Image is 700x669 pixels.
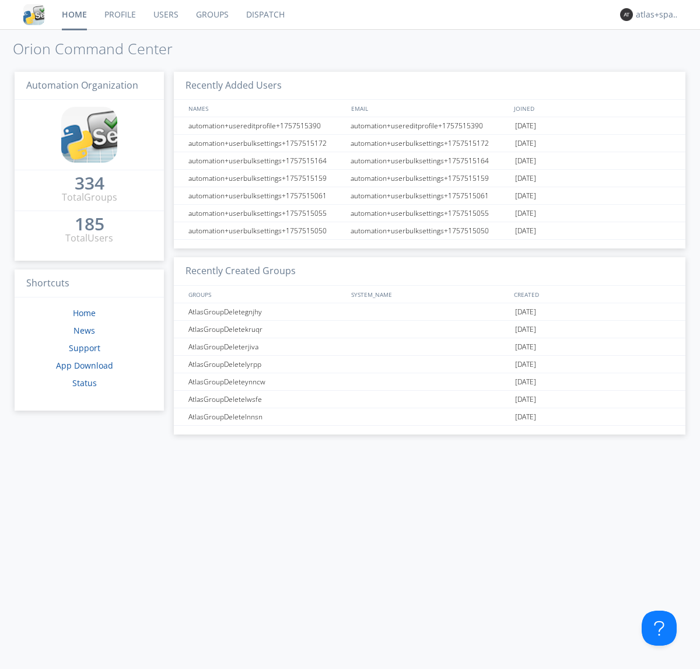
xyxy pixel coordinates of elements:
[26,79,138,92] span: Automation Organization
[185,321,347,338] div: AtlasGroupDeletekruqr
[515,303,536,321] span: [DATE]
[185,408,347,425] div: AtlasGroupDeletelnnsn
[65,232,113,245] div: Total Users
[72,377,97,388] a: Status
[185,338,347,355] div: AtlasGroupDeleterjiva
[348,187,512,204] div: automation+userbulksettings+1757515061
[174,72,685,100] h3: Recently Added Users
[636,9,680,20] div: atlas+spanish0002
[174,170,685,187] a: automation+userbulksettings+1757515159automation+userbulksettings+1757515159[DATE]
[174,321,685,338] a: AtlasGroupDeletekruqr[DATE]
[515,205,536,222] span: [DATE]
[75,218,104,232] a: 185
[348,286,511,303] div: SYSTEM_NAME
[73,307,96,318] a: Home
[174,391,685,408] a: AtlasGroupDeletelwsfe[DATE]
[515,391,536,408] span: [DATE]
[515,152,536,170] span: [DATE]
[348,117,512,134] div: automation+usereditprofile+1757515390
[348,170,512,187] div: automation+userbulksettings+1757515159
[174,152,685,170] a: automation+userbulksettings+1757515164automation+userbulksettings+1757515164[DATE]
[515,408,536,426] span: [DATE]
[62,191,117,204] div: Total Groups
[174,408,685,426] a: AtlasGroupDeletelnnsn[DATE]
[75,177,104,189] div: 334
[185,356,347,373] div: AtlasGroupDeletelyrpp
[348,100,511,117] div: EMAIL
[348,152,512,169] div: automation+userbulksettings+1757515164
[174,117,685,135] a: automation+usereditprofile+1757515390automation+usereditprofile+1757515390[DATE]
[515,373,536,391] span: [DATE]
[174,338,685,356] a: AtlasGroupDeleterjiva[DATE]
[185,391,347,408] div: AtlasGroupDeletelwsfe
[515,135,536,152] span: [DATE]
[69,342,100,353] a: Support
[511,100,674,117] div: JOINED
[515,187,536,205] span: [DATE]
[348,135,512,152] div: automation+userbulksettings+1757515172
[174,135,685,152] a: automation+userbulksettings+1757515172automation+userbulksettings+1757515172[DATE]
[174,222,685,240] a: automation+userbulksettings+1757515050automation+userbulksettings+1757515050[DATE]
[515,222,536,240] span: [DATE]
[75,177,104,191] a: 334
[515,170,536,187] span: [DATE]
[73,325,95,336] a: News
[185,286,345,303] div: GROUPS
[185,170,347,187] div: automation+userbulksettings+1757515159
[185,222,347,239] div: automation+userbulksettings+1757515050
[642,611,677,646] iframe: Toggle Customer Support
[620,8,633,21] img: 373638.png
[185,205,347,222] div: automation+userbulksettings+1757515055
[75,218,104,230] div: 185
[56,360,113,371] a: App Download
[174,205,685,222] a: automation+userbulksettings+1757515055automation+userbulksettings+1757515055[DATE]
[348,222,512,239] div: automation+userbulksettings+1757515050
[515,356,536,373] span: [DATE]
[174,187,685,205] a: automation+userbulksettings+1757515061automation+userbulksettings+1757515061[DATE]
[515,117,536,135] span: [DATE]
[511,286,674,303] div: CREATED
[15,269,164,298] h3: Shortcuts
[174,303,685,321] a: AtlasGroupDeletegnjhy[DATE]
[185,100,345,117] div: NAMES
[174,356,685,373] a: AtlasGroupDeletelyrpp[DATE]
[348,205,512,222] div: automation+userbulksettings+1757515055
[185,187,347,204] div: automation+userbulksettings+1757515061
[174,257,685,286] h3: Recently Created Groups
[185,373,347,390] div: AtlasGroupDeleteynncw
[185,117,347,134] div: automation+usereditprofile+1757515390
[174,373,685,391] a: AtlasGroupDeleteynncw[DATE]
[185,303,347,320] div: AtlasGroupDeletegnjhy
[515,321,536,338] span: [DATE]
[185,152,347,169] div: automation+userbulksettings+1757515164
[23,4,44,25] img: cddb5a64eb264b2086981ab96f4c1ba7
[61,107,117,163] img: cddb5a64eb264b2086981ab96f4c1ba7
[185,135,347,152] div: automation+userbulksettings+1757515172
[515,338,536,356] span: [DATE]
